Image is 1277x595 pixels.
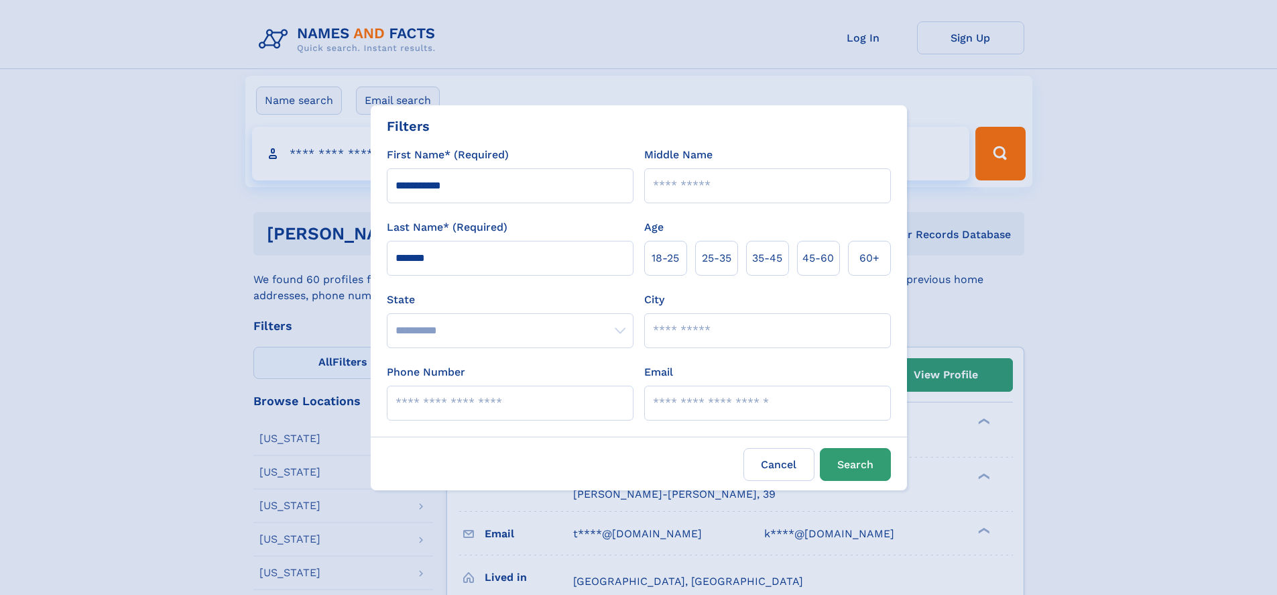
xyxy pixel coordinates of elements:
[644,219,664,235] label: Age
[387,116,430,136] div: Filters
[387,147,509,163] label: First Name* (Required)
[702,250,731,266] span: 25‑35
[387,292,633,308] label: State
[644,292,664,308] label: City
[387,364,465,380] label: Phone Number
[820,448,891,481] button: Search
[652,250,679,266] span: 18‑25
[802,250,834,266] span: 45‑60
[387,219,507,235] label: Last Name* (Required)
[743,448,814,481] label: Cancel
[859,250,879,266] span: 60+
[644,364,673,380] label: Email
[752,250,782,266] span: 35‑45
[644,147,713,163] label: Middle Name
